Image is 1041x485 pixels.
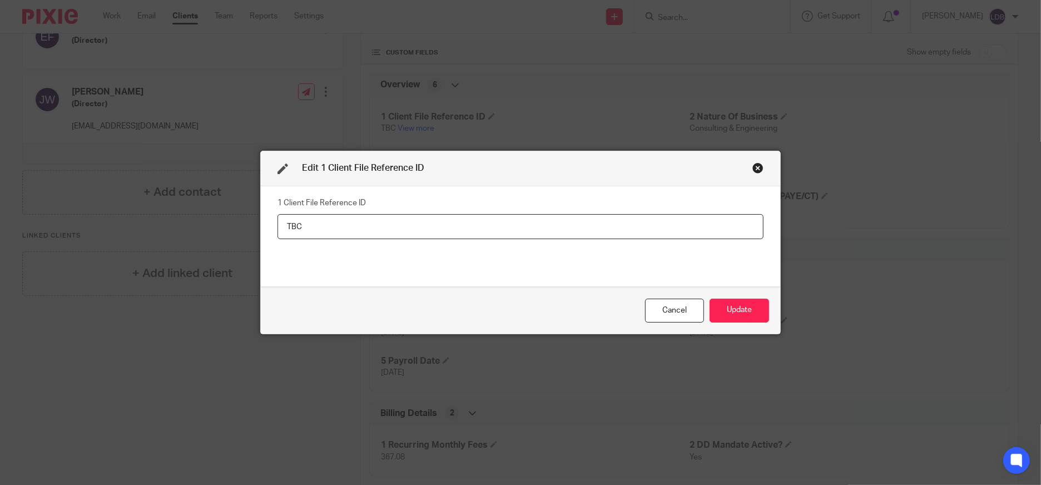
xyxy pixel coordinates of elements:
div: Close this dialog window [645,299,704,323]
span: Edit 1 Client File Reference ID [302,164,424,172]
div: Close this dialog window [752,162,764,174]
label: 1 Client File Reference ID [277,197,366,209]
button: Update [710,299,769,323]
input: 1 Client File Reference ID [277,214,764,239]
